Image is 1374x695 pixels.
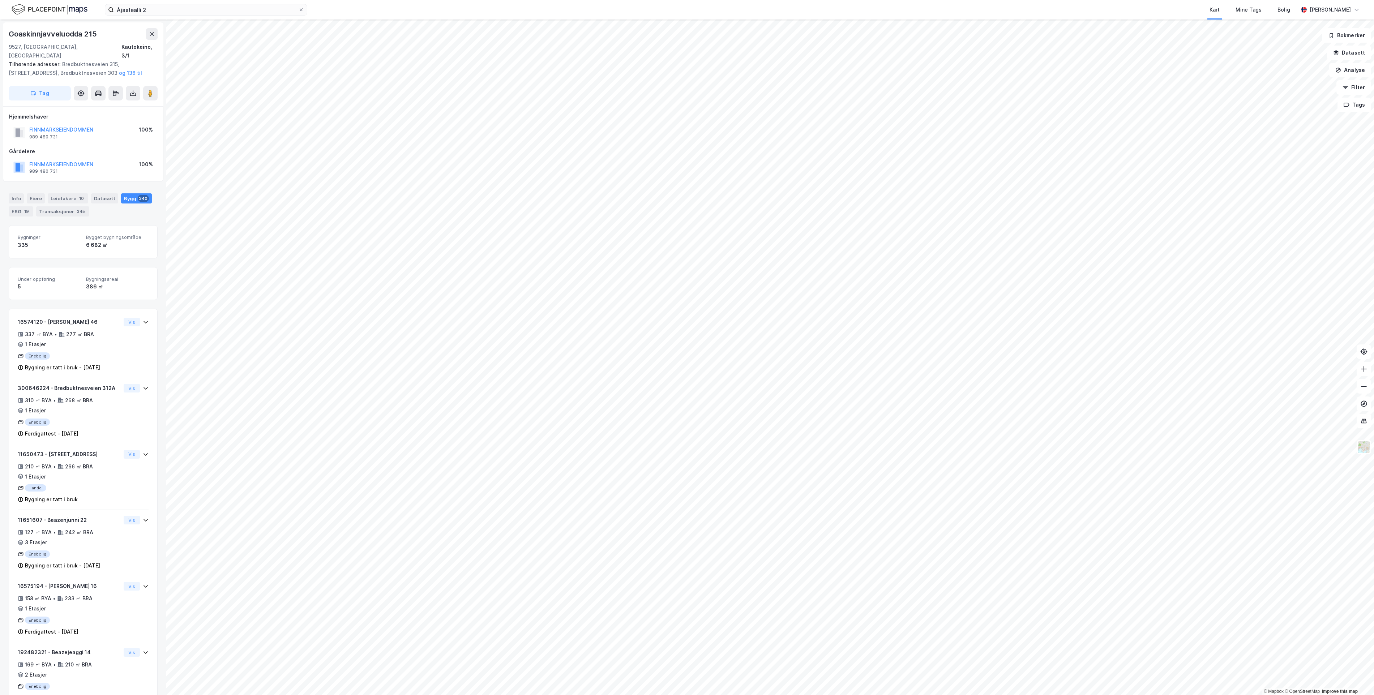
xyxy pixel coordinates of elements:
div: 989 480 731 [29,134,58,140]
div: Kautokeino, 3/1 [121,43,158,60]
span: Bygningsareal [86,276,149,282]
div: Hjemmelshaver [9,112,157,121]
div: Eiere [27,193,45,203]
div: Bredbuktnesveien 315, [STREET_ADDRESS], Bredbuktnesveien 303 [9,60,152,77]
div: 242 ㎡ BRA [65,528,93,537]
div: 11651607 - Beazenjunni 22 [18,516,121,524]
div: Ferdigattest - [DATE] [25,627,78,636]
a: Mapbox [1264,689,1284,694]
button: Tag [9,86,71,100]
div: 335 [18,241,80,249]
div: 340 [138,195,149,202]
div: 192482321 - Beazejeaggi 14 [18,648,121,657]
div: 127 ㎡ BYA [25,528,52,537]
div: 989 480 731 [29,168,58,174]
div: 1 Etasjer [25,604,46,613]
button: Vis [124,582,140,591]
div: 100% [139,160,153,169]
div: 9527, [GEOGRAPHIC_DATA], [GEOGRAPHIC_DATA] [9,43,121,60]
div: • [53,596,56,601]
button: Tags [1337,98,1371,112]
a: OpenStreetMap [1285,689,1320,694]
div: 266 ㎡ BRA [65,462,93,471]
div: Bygg [121,193,152,203]
div: 277 ㎡ BRA [66,330,94,339]
div: Transaksjoner [36,206,89,216]
div: • [53,464,56,469]
div: Kontrollprogram for chat [1338,660,1374,695]
div: 1 Etasjer [25,472,46,481]
div: 100% [139,125,153,134]
span: Bygget bygningsområde [86,234,149,240]
img: Z [1357,440,1371,454]
div: 169 ㎡ BYA [25,660,52,669]
button: Vis [124,318,140,326]
div: Kart [1210,5,1220,14]
div: • [53,529,56,535]
div: 210 ㎡ BYA [25,462,52,471]
button: Vis [124,516,140,524]
button: Datasett [1327,46,1371,60]
div: 310 ㎡ BYA [25,396,52,405]
div: [PERSON_NAME] [1310,5,1351,14]
span: Tilhørende adresser: [9,61,62,67]
iframe: Chat Widget [1338,660,1374,695]
div: 11650473 - [STREET_ADDRESS] [18,450,121,459]
div: Bygning er tatt i bruk [25,495,78,504]
div: Bygning er tatt i bruk - [DATE] [25,363,100,372]
div: 300646224 - Bredbuktnesveien 312A [18,384,121,392]
img: logo.f888ab2527a4732fd821a326f86c7f29.svg [12,3,87,16]
div: Mine Tags [1236,5,1262,14]
div: Ferdigattest - [DATE] [25,429,78,438]
div: 158 ㎡ BYA [25,594,51,603]
div: Gårdeiere [9,147,157,156]
div: 1 Etasjer [25,340,46,349]
div: 2 Etasjer [25,670,47,679]
div: Datasett [91,193,118,203]
div: 6 682 ㎡ [86,241,149,249]
div: • [54,331,57,337]
span: Bygninger [18,234,80,240]
div: Goaskinnjavveluodda 215 [9,28,98,40]
div: Leietakere [48,193,88,203]
div: 19 [23,208,30,215]
div: Bygning er tatt i bruk - [DATE] [25,561,100,570]
div: 337 ㎡ BYA [25,330,53,339]
div: 3 Etasjer [25,538,47,547]
button: Analyse [1329,63,1371,77]
a: Improve this map [1322,689,1358,694]
div: 16574120 - [PERSON_NAME] 46 [18,318,121,326]
div: 16575194 - [PERSON_NAME] 16 [18,582,121,591]
div: 268 ㎡ BRA [65,396,93,405]
div: Info [9,193,24,203]
div: ESG [9,206,33,216]
div: 233 ㎡ BRA [65,594,93,603]
div: Bolig [1277,5,1290,14]
input: Søk på adresse, matrikkel, gårdeiere, leietakere eller personer [114,4,298,15]
div: 5 [18,282,80,291]
div: 386 ㎡ [86,282,149,291]
span: Under oppføring [18,276,80,282]
div: 210 ㎡ BRA [65,660,92,669]
div: 345 [76,208,86,215]
button: Vis [124,384,140,392]
div: 1 Etasjer [25,406,46,415]
div: 10 [78,195,85,202]
button: Vis [124,648,140,657]
button: Filter [1336,80,1371,95]
button: Bokmerker [1322,28,1371,43]
div: • [53,662,56,668]
div: • [53,398,56,403]
button: Vis [124,450,140,459]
